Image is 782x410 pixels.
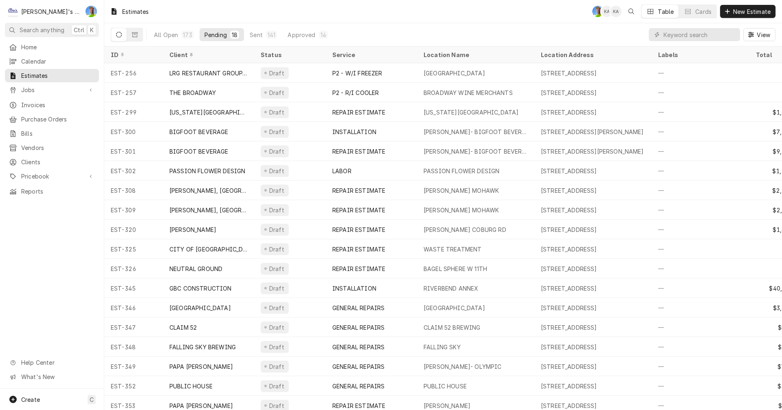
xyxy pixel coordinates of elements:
[104,278,163,298] div: EST-345
[424,323,481,332] div: CLAIM 52 BREWING
[332,206,385,214] div: REPAIR ESTIMATE
[268,382,286,390] div: Draft
[169,69,248,77] div: LRG RESTAURANT GROUP, LLC.
[601,6,613,17] div: Korey Austin's Avatar
[104,357,163,376] div: EST-349
[332,147,385,156] div: REPAIR ESTIMATE
[268,245,286,253] div: Draft
[7,6,19,17] div: Clay's Refrigeration's Avatar
[250,31,263,39] div: Sent
[424,108,518,117] div: [US_STATE][GEOGRAPHIC_DATA]
[104,122,163,141] div: EST-300
[21,396,40,403] span: Create
[592,6,604,17] div: GA
[86,6,97,17] div: GA
[21,187,95,196] span: Reports
[541,108,597,117] div: [STREET_ADDRESS]
[541,128,644,136] div: [STREET_ADDRESS][PERSON_NAME]
[169,401,233,410] div: PAPA [PERSON_NAME]
[104,376,163,396] div: EST-352
[652,181,749,200] div: —
[268,147,286,156] div: Draft
[5,83,99,97] a: Go to Jobs
[424,88,513,97] div: BROADWAY WINE MERCHANTS
[541,186,597,195] div: [STREET_ADDRESS]
[104,141,163,161] div: EST-301
[169,147,228,156] div: BIGFOOT BEVERAGE
[541,206,597,214] div: [STREET_ADDRESS]
[104,337,163,357] div: EST-348
[268,343,286,351] div: Draft
[104,200,163,220] div: EST-309
[104,259,163,278] div: EST-326
[5,185,99,198] a: Reports
[541,147,644,156] div: [STREET_ADDRESS][PERSON_NAME]
[332,343,384,351] div: GENERAL REPAIRS
[332,382,384,390] div: GENERAL REPAIRS
[592,6,604,17] div: Greg Austin's Avatar
[652,83,749,102] div: —
[268,265,286,273] div: Draft
[652,63,749,83] div: —
[652,259,749,278] div: —
[104,181,163,200] div: EST-308
[541,323,597,332] div: [STREET_ADDRESS]
[169,265,222,273] div: NEUTRAL GROUND
[625,5,638,18] button: Open search
[424,382,467,390] div: PUBLIC HOUSE
[424,362,502,371] div: [PERSON_NAME]- OLYMPIC
[652,122,749,141] div: —
[541,304,597,312] div: [STREET_ADDRESS]
[169,284,232,293] div: GBC CONSTRUCTION
[169,128,228,136] div: BIGFOOT BEVERAGE
[111,51,155,59] div: ID
[541,343,597,351] div: [STREET_ADDRESS]
[21,373,94,381] span: What's New
[5,98,99,112] a: Invoices
[268,108,286,117] div: Draft
[541,382,597,390] div: [STREET_ADDRESS]
[104,220,163,239] div: EST-320
[332,51,409,59] div: Service
[652,239,749,259] div: —
[268,69,286,77] div: Draft
[21,101,95,109] span: Invoices
[268,362,286,371] div: Draft
[424,128,528,136] div: [PERSON_NAME]- BIGFOOT BEVERAGE
[332,323,384,332] div: GENERAL REPAIRS
[652,161,749,181] div: —
[332,401,385,410] div: REPAIR ESTIMATE
[169,362,233,371] div: PAPA [PERSON_NAME]
[541,69,597,77] div: [STREET_ADDRESS]
[154,31,178,39] div: All Open
[332,304,384,312] div: GENERAL REPAIRS
[610,6,622,17] div: Korey Austin's Avatar
[424,206,499,214] div: [PERSON_NAME] MOHAWK
[268,323,286,332] div: Draft
[169,167,245,175] div: PASSION FLOWER DESIGN
[321,31,326,39] div: 14
[86,6,97,17] div: Greg Austin's Avatar
[104,298,163,317] div: EST-346
[104,63,163,83] div: EST-256
[169,186,248,195] div: [PERSON_NAME], [GEOGRAPHIC_DATA], MOHAWK
[169,323,197,332] div: CLAIM 52
[268,186,286,195] div: Draft
[5,55,99,68] a: Calendar
[169,51,246,59] div: Client
[5,112,99,126] a: Purchase Orders
[268,167,286,175] div: Draft
[652,141,749,161] div: —
[663,28,736,41] input: Keyword search
[332,88,379,97] div: P2 - R/I COOLER
[5,23,99,37] button: Search anythingCtrlK
[332,69,382,77] div: P2 - W/I FREEZER
[169,245,248,253] div: CITY OF [GEOGRAPHIC_DATA]
[652,220,749,239] div: —
[652,102,749,122] div: —
[5,141,99,154] a: Vendors
[21,172,83,181] span: Pricebook
[21,358,94,367] span: Help Center
[332,167,351,175] div: LABOR
[169,108,248,117] div: [US_STATE][GEOGRAPHIC_DATA]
